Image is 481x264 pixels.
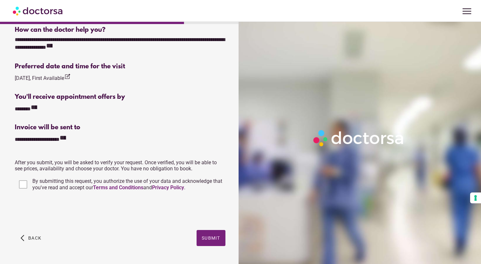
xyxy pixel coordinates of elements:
[32,178,222,191] span: By submitting this request, you authorize the use of your data and acknowledge that you've read a...
[461,5,473,17] span: menu
[64,73,71,80] i: edit_square
[15,93,225,101] div: You'll receive appointment offers by
[15,124,225,131] div: Invoice will be sent to
[15,73,71,82] div: [DATE], First Available
[197,230,225,246] button: Submit
[93,184,143,191] a: Terms and Conditions
[15,26,225,34] div: How can the doctor help you?
[28,235,41,241] span: Back
[15,63,225,70] div: Preferred date and time for the visit
[202,235,220,241] span: Submit
[13,4,63,18] img: Doctorsa.com
[15,199,112,224] iframe: reCAPTCHA
[18,230,44,246] button: arrow_back_ios Back
[470,192,481,203] button: Your consent preferences for tracking technologies
[152,184,184,191] a: Privacy Policy
[311,127,407,149] img: Logo-Doctorsa-trans-White-partial-flat.png
[15,159,225,172] p: After you submit, you will be asked to verify your request. Once verified, you will be able to se...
